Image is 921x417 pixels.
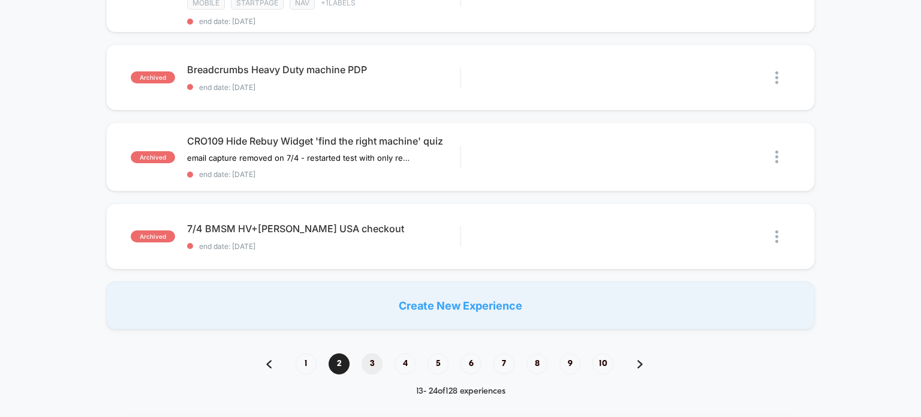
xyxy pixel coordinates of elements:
span: email capture removed on 7/4 - restarted test with only rebuy widget [187,153,410,163]
span: 5 [428,353,449,374]
span: 6 [460,353,481,374]
span: end date: [DATE] [187,17,460,26]
div: Create New Experience [106,281,815,329]
span: 3 [362,353,383,374]
span: Breadcrumbs Heavy Duty machine PDP [187,64,460,76]
span: 1 [296,353,317,374]
span: CRO109 Hide Rebuy Widget 'find the right machine' quiz [187,135,460,147]
span: end date: [DATE] [187,170,460,179]
img: pagination forward [637,360,643,368]
span: archived [131,151,175,163]
span: 2 [329,353,350,374]
img: close [775,71,778,84]
span: 8 [526,353,547,374]
span: archived [131,230,175,242]
img: close [775,151,778,163]
img: pagination back [266,360,272,368]
span: 7 [493,353,514,374]
span: 9 [559,353,580,374]
div: 13 - 24 of 128 experiences [254,386,667,397]
span: 7/4 BMSM HV+[PERSON_NAME] USA checkout [187,223,460,235]
span: 10 [592,353,613,374]
span: end date: [DATE] [187,83,460,92]
span: archived [131,71,175,83]
img: close [775,230,778,243]
span: 4 [395,353,416,374]
span: end date: [DATE] [187,242,460,251]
